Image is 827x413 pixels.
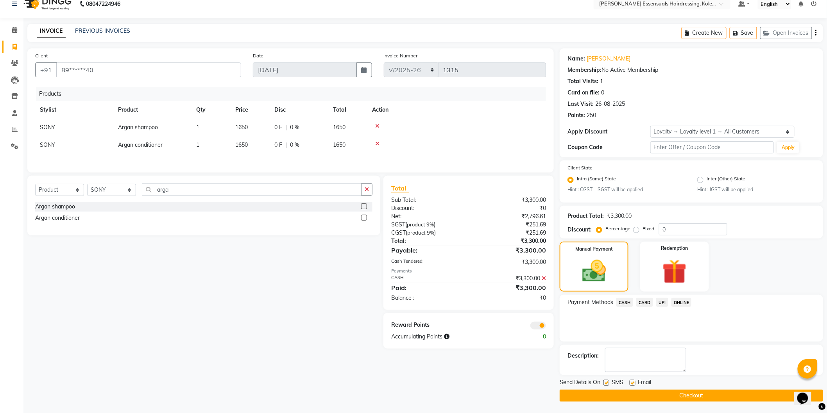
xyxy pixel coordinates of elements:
[682,27,727,39] button: Create New
[75,27,130,34] a: PREVIOUS INVOICES
[469,258,552,266] div: ₹3,300.00
[469,204,552,212] div: ₹0
[391,268,546,274] div: Payments
[427,230,434,236] span: 9%
[510,333,552,341] div: 0
[56,62,241,77] input: Search by Name/Mobile/Email/Code
[385,204,469,212] div: Discount:
[407,230,426,236] span: product
[231,101,270,119] th: Price
[567,212,604,220] div: Product Total:
[35,214,80,222] div: Argan conditioner
[671,298,692,307] span: ONLINE
[235,141,248,148] span: 1650
[469,246,552,255] div: ₹3,300.00
[270,101,328,119] th: Disc
[469,274,552,283] div: ₹3,300.00
[385,196,469,204] div: Sub Total:
[118,141,163,148] span: Argan conditioner
[385,321,469,329] div: Reward Points
[469,212,552,221] div: ₹2,796.61
[235,124,248,131] span: 1650
[35,62,57,77] button: +91
[35,101,113,119] th: Stylist
[385,246,469,255] div: Payable:
[707,175,745,185] label: Inter (Other) State
[274,141,282,149] span: 0 F
[469,283,552,292] div: ₹3,300.00
[385,221,469,229] div: ( )
[391,221,405,228] span: SGST
[601,89,604,97] div: 0
[575,257,614,285] img: _cash.svg
[567,143,650,151] div: Coupon Code
[567,164,593,171] label: Client State
[196,124,199,131] span: 1
[113,101,192,119] th: Product
[697,186,815,193] small: Hint : IGST will be applied
[290,141,299,149] span: 0 %
[567,55,585,63] div: Name:
[426,221,434,228] span: 9%
[777,142,799,153] button: Apply
[607,212,632,220] div: ₹3,300.00
[407,221,425,228] span: product
[560,390,823,402] button: Checkout
[587,111,596,119] div: 250
[384,52,418,59] label: Invoice Number
[567,352,599,360] div: Description:
[567,100,594,108] div: Last Visit:
[587,55,630,63] a: [PERSON_NAME]
[567,298,613,306] span: Payment Methods
[567,89,600,97] div: Card on file:
[469,196,552,204] div: ₹3,300.00
[567,111,585,119] div: Points:
[385,212,469,221] div: Net:
[118,124,158,131] span: Argan shampoo
[40,141,55,148] span: SONY
[333,141,345,148] span: 1650
[391,184,409,192] span: Total
[37,24,66,38] a: INVOICE
[661,245,688,252] label: Redemption
[656,298,668,307] span: UPI
[285,141,287,149] span: |
[643,225,654,232] label: Fixed
[385,333,510,341] div: Accumulating Points
[567,128,650,136] div: Apply Discount
[469,229,552,237] div: ₹251.69
[469,294,552,302] div: ₹0
[35,52,48,59] label: Client
[567,186,686,193] small: Hint : CGST + SGST will be applied
[794,382,819,405] iframe: chat widget
[333,124,345,131] span: 1650
[612,378,623,388] span: SMS
[142,183,362,196] input: Search or Scan
[577,175,616,185] label: Intra (Same) State
[567,66,601,74] div: Membership:
[655,256,695,287] img: _gift.svg
[253,52,263,59] label: Date
[730,27,757,39] button: Save
[385,237,469,245] div: Total:
[469,221,552,229] div: ₹251.69
[385,294,469,302] div: Balance :
[385,274,469,283] div: CASH
[638,378,651,388] span: Email
[760,27,812,39] button: Open Invoices
[274,123,282,132] span: 0 F
[575,246,613,253] label: Manual Payment
[192,101,231,119] th: Qty
[367,101,546,119] th: Action
[605,225,630,232] label: Percentage
[36,87,552,101] div: Products
[196,141,199,148] span: 1
[469,237,552,245] div: ₹3,300.00
[290,123,299,132] span: 0 %
[385,258,469,266] div: Cash Tendered:
[328,101,367,119] th: Total
[391,229,406,236] span: CGST
[650,141,774,153] input: Enter Offer / Coupon Code
[385,283,469,292] div: Paid:
[567,66,815,74] div: No Active Membership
